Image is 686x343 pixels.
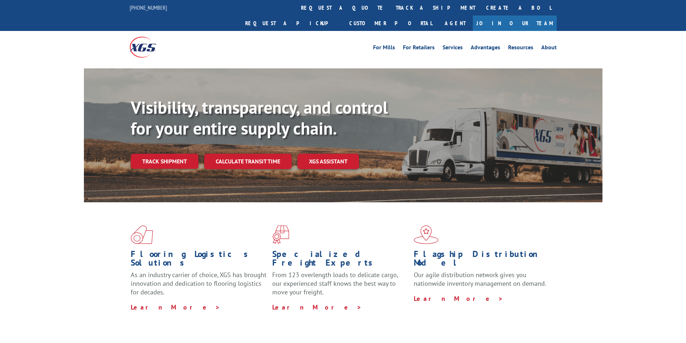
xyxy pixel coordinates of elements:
h1: Flooring Logistics Solutions [131,250,267,271]
img: xgs-icon-total-supply-chain-intelligence-red [131,225,153,244]
a: For Mills [373,45,395,53]
a: Customer Portal [344,15,438,31]
a: [PHONE_NUMBER] [130,4,167,11]
a: Join Our Team [473,15,557,31]
img: xgs-icon-flagship-distribution-model-red [414,225,439,244]
a: Learn More > [272,303,362,311]
a: For Retailers [403,45,435,53]
a: Services [443,45,463,53]
a: Learn More > [414,294,503,303]
p: From 123 overlength loads to delicate cargo, our experienced staff knows the best way to move you... [272,271,408,303]
img: xgs-icon-focused-on-flooring-red [272,225,289,244]
span: As an industry carrier of choice, XGS has brought innovation and dedication to flooring logistics... [131,271,266,296]
a: About [541,45,557,53]
h1: Flagship Distribution Model [414,250,550,271]
a: Learn More > [131,303,220,311]
a: Advantages [471,45,500,53]
a: XGS ASSISTANT [297,154,359,169]
a: Agent [438,15,473,31]
a: Calculate transit time [204,154,292,169]
b: Visibility, transparency, and control for your entire supply chain. [131,96,388,139]
a: Resources [508,45,533,53]
span: Our agile distribution network gives you nationwide inventory management on demand. [414,271,546,288]
a: Request a pickup [240,15,344,31]
h1: Specialized Freight Experts [272,250,408,271]
a: Track shipment [131,154,198,169]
